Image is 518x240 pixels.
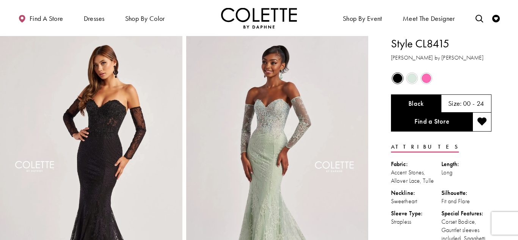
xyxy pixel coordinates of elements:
div: Sleeve Type: [391,209,441,218]
div: Black [391,72,404,85]
div: Light Sage [405,72,419,85]
div: Sweetheart [391,197,441,205]
div: Silhouette: [441,189,492,197]
div: Special Features: [441,209,492,218]
button: Add to wishlist [472,113,491,132]
a: Find a Store [391,113,472,132]
span: Size: [448,99,462,108]
div: Long [441,168,492,177]
h3: [PERSON_NAME] by [PERSON_NAME] [391,53,491,62]
div: Neckline: [391,189,441,197]
a: Attributes [391,141,459,152]
div: Length: [441,160,492,168]
div: Accent Stones, Allover Lace, Tulle [391,168,441,185]
h1: Style CL8415 [391,36,491,52]
div: Strapless [391,218,441,226]
div: Pink [420,72,433,85]
h5: 00 - 24 [463,100,484,107]
div: Product color controls state depends on size chosen [391,71,491,85]
div: Fit and Flare [441,197,492,205]
h5: Chosen color [408,100,424,107]
div: Fabric: [391,160,441,168]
